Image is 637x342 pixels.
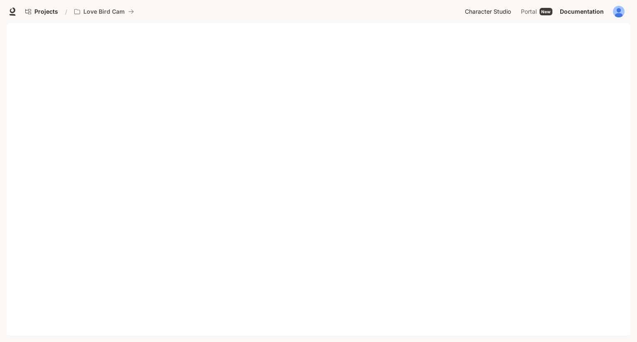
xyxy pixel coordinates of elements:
[560,7,604,17] span: Documentation
[613,6,625,17] img: User avatar
[465,7,511,17] span: Character Studio
[462,3,517,20] a: Character Studio
[71,3,138,20] button: All workspaces
[22,3,62,20] a: Go to projects
[557,3,607,20] a: Documentation
[34,8,58,15] span: Projects
[610,3,627,20] button: User avatar
[540,8,552,15] div: New
[83,8,125,15] p: Love Bird Cam
[518,3,556,20] a: PortalNew
[521,7,537,17] span: Portal
[62,7,71,16] div: /
[7,23,630,342] iframe: Documentation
